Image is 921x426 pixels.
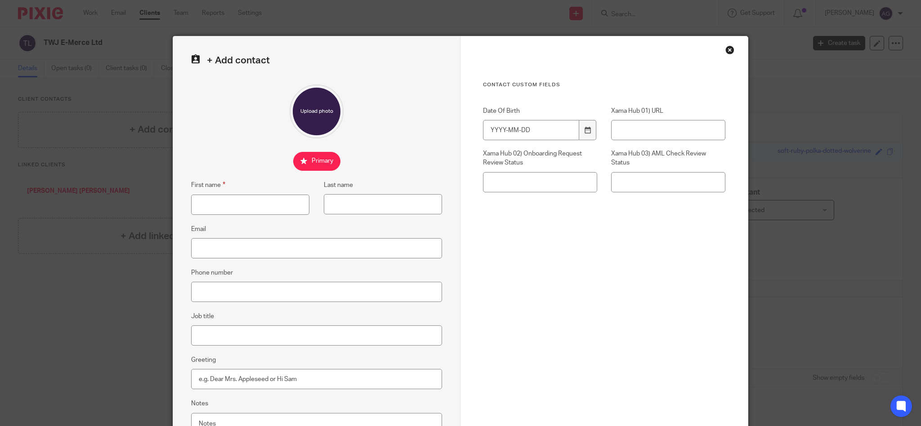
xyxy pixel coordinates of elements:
[191,399,208,408] label: Notes
[191,268,233,277] label: Phone number
[611,106,725,115] label: Xama Hub 01) URL
[483,120,579,140] input: YYYY-MM-DD
[483,81,725,89] h3: Contact Custom fields
[725,45,734,54] div: Close this dialog window
[611,149,725,168] label: Xama Hub 03) AML Check Review Status
[191,369,442,389] input: e.g. Dear Mrs. Appleseed or Hi Sam
[191,312,214,321] label: Job title
[483,106,597,115] label: Date Of Birth
[191,355,216,364] label: Greeting
[483,149,597,168] label: Xama Hub 02) Onboarding Request Review Status
[191,180,225,190] label: First name
[191,225,206,234] label: Email
[324,181,353,190] label: Last name
[191,54,442,67] h2: + Add contact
